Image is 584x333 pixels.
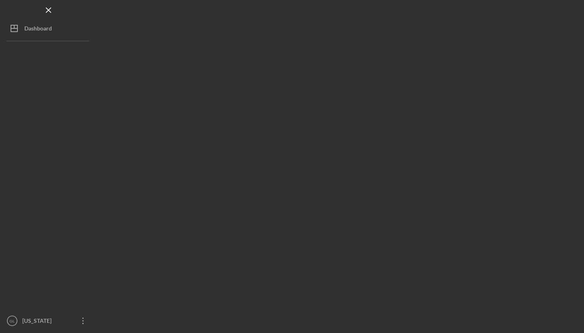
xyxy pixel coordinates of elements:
[4,313,93,329] button: GL[US_STATE][PERSON_NAME]
[24,20,52,39] div: Dashboard
[4,20,93,37] button: Dashboard
[10,319,15,323] text: GL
